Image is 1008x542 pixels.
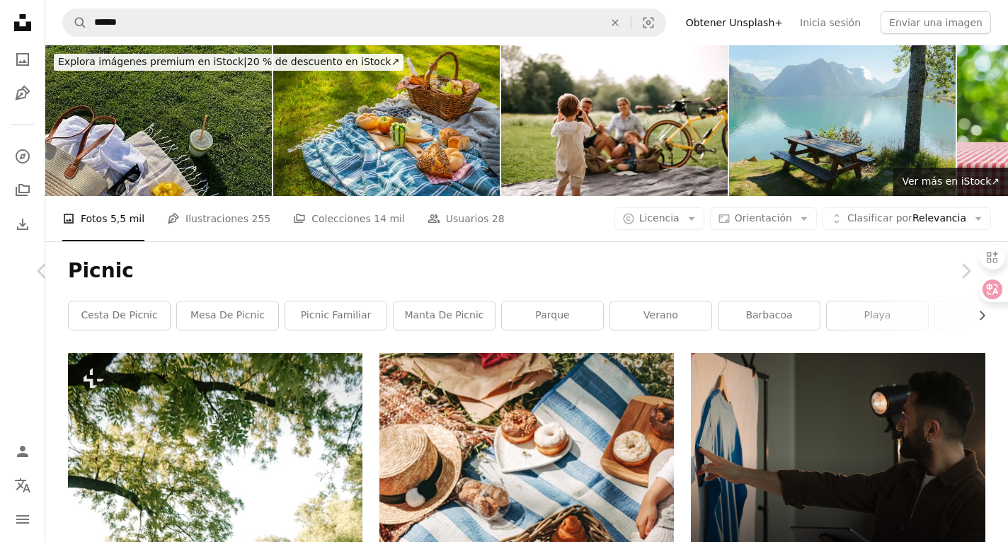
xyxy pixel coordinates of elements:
a: playa [827,301,928,330]
a: Colecciones [8,176,37,204]
button: Buscar en Unsplash [63,9,87,36]
img: Picnic relajante con fruta fresca y jugo sobre césped verde [45,45,272,196]
button: Búsqueda visual [631,9,665,36]
button: Idioma [8,471,37,500]
a: Mesa de picnic [177,301,278,330]
span: Orientación [735,212,792,224]
img: Computadora portátil en la mesa de picnic en el fondo del lago en Noruega [729,45,956,196]
span: Relevancia [847,212,966,226]
img: Happy family in the forest [501,45,728,196]
div: 20 % de descuento en iStock ↗ [54,54,403,71]
a: Inicia sesión [791,11,869,34]
a: manta de picnic [394,301,495,330]
button: Orientación [710,207,817,230]
span: Ver más en iStock ↗ [902,175,1000,187]
a: Colecciones 14 mil [293,196,405,241]
a: Siguiente [923,203,1008,339]
a: verano [610,301,711,330]
button: Clasificar porRelevancia [823,207,991,230]
a: Usuarios 28 [428,196,505,241]
a: Obtener Unsplash+ [677,11,791,34]
a: Ilustraciones [8,79,37,108]
a: cesta de picnic [69,301,170,330]
form: Encuentra imágenes en todo el sitio [62,8,666,37]
a: Picnic familiar [285,301,386,330]
span: Clasificar por [847,212,912,224]
span: 14 mil [374,211,405,226]
a: Ver más en iStock↗ [893,168,1008,196]
a: Iniciar sesión / Registrarse [8,437,37,466]
button: Licencia [614,207,704,230]
span: Licencia [639,212,680,224]
span: 28 [492,211,505,226]
a: Ilustraciones 255 [167,196,270,241]
button: Borrar [600,9,631,36]
button: Menú [8,505,37,534]
span: Explora imágenes premium en iStock | [58,56,247,67]
a: parque [502,301,603,330]
a: Barbacoa [718,301,820,330]
span: 255 [251,211,270,226]
a: Fotos [8,45,37,74]
a: Explorar [8,142,37,171]
h1: Picnic [68,258,985,284]
button: Enviar una imagen [881,11,991,34]
a: Explora imágenes premium en iStock|20 % de descuento en iStock↗ [45,45,412,79]
img: Picnic duvet and basket with different food, fruits, orange juice., yogurt and bread on green grass [273,45,500,196]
